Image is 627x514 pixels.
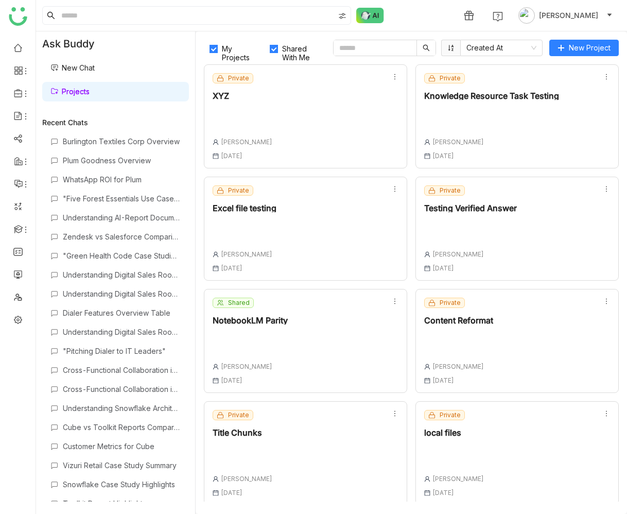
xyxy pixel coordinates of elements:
[63,385,181,393] div: Cross-Functional Collaboration in Sales
[432,138,484,146] span: [PERSON_NAME]
[221,264,242,272] span: [DATE]
[228,186,249,195] span: Private
[432,363,484,370] span: [PERSON_NAME]
[228,298,250,307] span: Shared
[432,264,454,272] span: [DATE]
[63,347,181,355] div: "Pitching Dialer to IT Leaders"
[432,376,454,384] span: [DATE]
[63,175,181,184] div: WhatsApp ROI for Plum
[424,316,493,324] div: Content Reformat
[213,429,272,437] div: Title Chunks
[63,461,181,470] div: Vizuri Retail Case Study Summary
[432,489,454,496] span: [DATE]
[432,250,484,258] span: [PERSON_NAME]
[440,298,461,307] span: Private
[221,475,272,483] span: [PERSON_NAME]
[356,8,384,23] img: ask-buddy-normal.svg
[440,186,461,195] span: Private
[432,152,454,160] span: [DATE]
[63,156,181,165] div: Plum Goodness Overview
[278,44,327,62] span: Shared With Me
[424,204,517,212] div: Testing Verified Answer
[63,137,181,146] div: Burlington Textiles Corp Overview
[466,40,536,56] nz-select-item: Created At
[63,423,181,432] div: Cube vs Toolkit Reports Comparison
[50,87,90,96] a: Projects
[63,442,181,451] div: Customer Metrics for Cube
[9,7,27,26] img: logo
[218,44,256,62] span: My Projects
[424,92,559,100] div: Knowledge Resource Task Testing
[63,499,181,508] div: Toolkit Report Highlights
[221,152,242,160] span: [DATE]
[63,309,181,317] div: Dialer Features Overview Table
[518,7,535,24] img: avatar
[63,251,181,260] div: "Green Health Code Case Studies"
[569,42,611,54] span: New Project
[63,366,181,374] div: Cross-Functional Collaboration in GTM Buddy
[50,63,95,72] a: New Chat
[63,213,181,222] div: Understanding AI-Report Document
[432,475,484,483] span: [PERSON_NAME]
[63,328,181,336] div: Understanding Digital Sales Rooms
[221,138,272,146] span: [PERSON_NAME]
[221,376,242,384] span: [DATE]
[213,204,276,212] div: Excel file testing
[424,429,484,437] div: local files
[213,316,288,324] div: NotebookLM Parity
[221,250,272,258] span: [PERSON_NAME]
[221,363,272,370] span: [PERSON_NAME]
[440,410,461,420] span: Private
[228,74,249,83] span: Private
[63,480,181,489] div: Snowflake Case Study Highlights
[539,10,598,21] span: [PERSON_NAME]
[213,92,272,100] div: XYZ
[63,289,181,298] div: Understanding Digital Sales Rooms
[493,11,503,22] img: help.svg
[63,232,181,241] div: Zendesk vs Salesforce Comparison
[228,410,249,420] span: Private
[63,270,181,279] div: Understanding Digital Sales Rooms
[63,404,181,413] div: Understanding Snowflake Architecture
[338,12,346,20] img: search-type.svg
[42,118,189,127] div: Recent Chats
[516,7,615,24] button: [PERSON_NAME]
[36,31,195,56] div: Ask Buddy
[221,489,242,496] span: [DATE]
[63,194,181,203] div: "Five Forest Essentials Use Cases"
[549,40,619,56] button: New Project
[440,74,461,83] span: Private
